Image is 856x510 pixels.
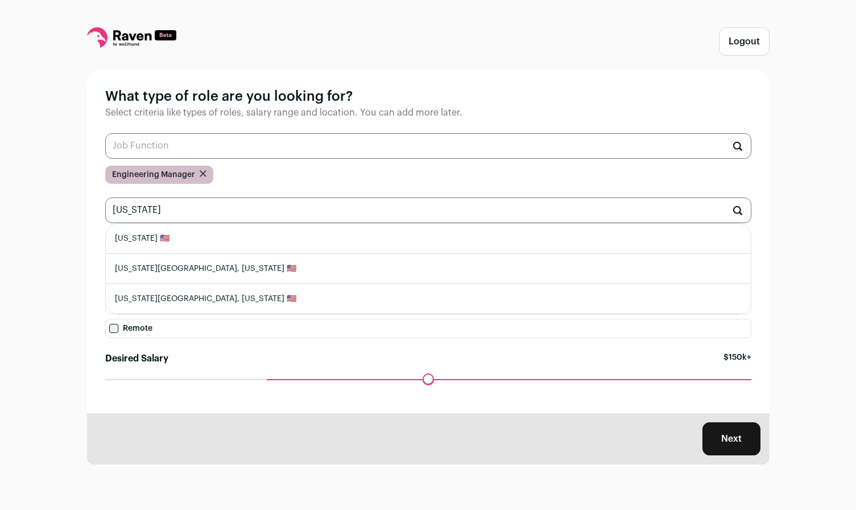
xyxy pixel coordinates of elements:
[105,295,751,314] label: Hybrid
[723,352,751,379] span: $150k+
[105,88,751,106] h1: What type of role are you looking for?
[105,198,751,223] input: Location
[105,106,751,120] p: Select criteria like types of roles, salary range and location. You can add more later.
[112,169,195,180] span: Engineering Manager
[106,224,751,254] li: [US_STATE] 🇺🇸
[106,284,751,314] li: [US_STATE][GEOGRAPHIC_DATA], [US_STATE] 🇺🇸
[105,319,751,338] label: Remote
[109,324,118,333] input: Remote
[105,133,751,159] input: Job Function
[719,27,770,56] button: Logout
[702,422,760,455] button: Next
[106,254,751,284] li: [US_STATE][GEOGRAPHIC_DATA], [US_STATE] 🇺🇸
[105,352,168,365] label: Desired Salary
